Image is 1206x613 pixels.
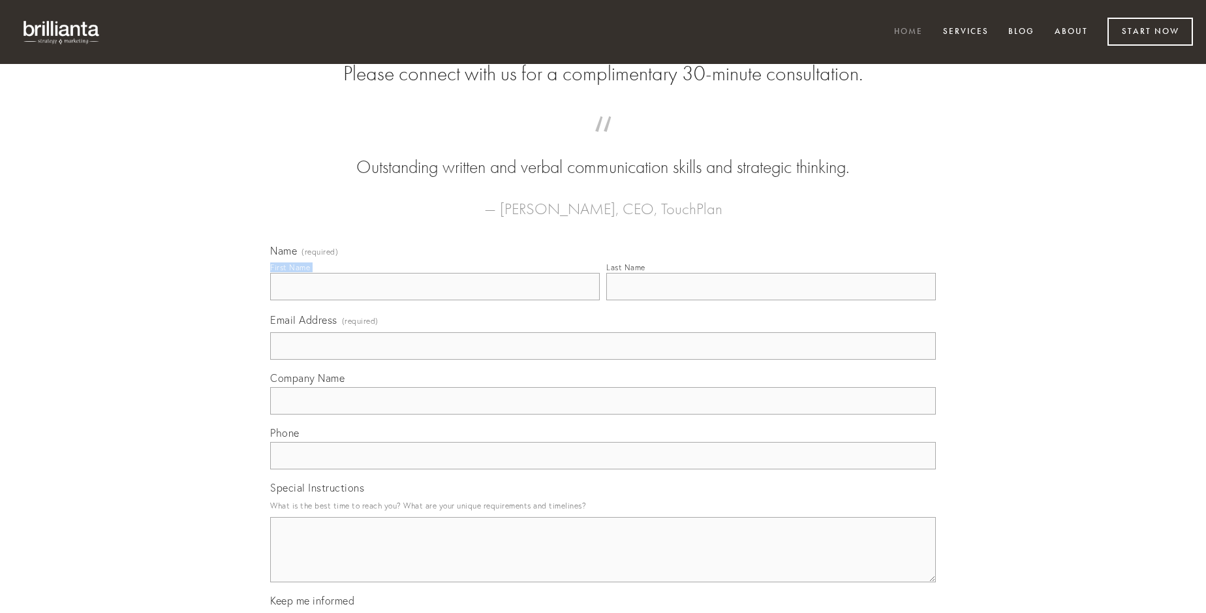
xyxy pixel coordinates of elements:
[270,262,310,272] div: First Name
[1107,18,1193,46] a: Start Now
[270,371,345,385] span: Company Name
[270,497,936,514] p: What is the best time to reach you? What are your unique requirements and timelines?
[270,244,297,257] span: Name
[1046,22,1096,43] a: About
[291,129,915,155] span: “
[606,262,645,272] div: Last Name
[291,180,915,222] figcaption: — [PERSON_NAME], CEO, TouchPlan
[270,426,300,439] span: Phone
[935,22,997,43] a: Services
[13,13,111,51] img: brillianta - research, strategy, marketing
[270,481,364,494] span: Special Instructions
[886,22,931,43] a: Home
[270,313,337,326] span: Email Address
[1000,22,1043,43] a: Blog
[291,129,915,180] blockquote: Outstanding written and verbal communication skills and strategic thinking.
[301,248,338,256] span: (required)
[270,61,936,86] h2: Please connect with us for a complimentary 30-minute consultation.
[342,312,379,330] span: (required)
[270,594,354,607] span: Keep me informed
